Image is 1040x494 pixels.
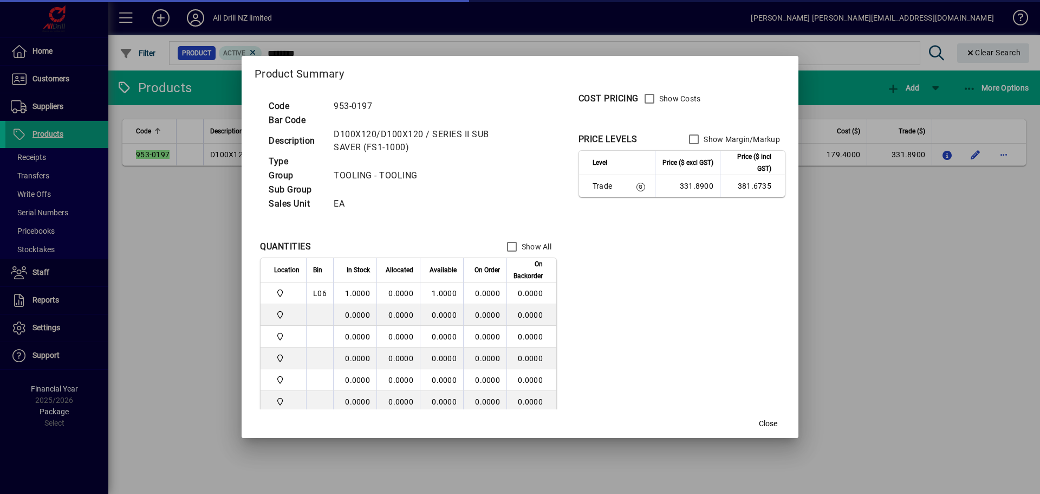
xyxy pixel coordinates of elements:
span: Close [759,418,777,429]
td: D100X120/D100X120 / SERIES II SUB SAVER (FS1-1000) [328,127,525,155]
td: 0.0000 [333,348,376,369]
td: 0.0000 [333,391,376,413]
span: 0.0000 [475,354,500,363]
span: Location [274,264,300,276]
td: 0.0000 [333,369,376,391]
td: 0.0000 [420,391,463,413]
td: 0.0000 [506,391,556,413]
td: 953-0197 [328,99,525,113]
div: PRICE LEVELS [578,133,638,146]
td: 0.0000 [376,369,420,391]
label: Show Margin/Markup [701,134,780,145]
td: Sub Group [263,183,328,197]
td: 0.0000 [420,348,463,369]
td: 0.0000 [333,326,376,348]
label: Show Costs [657,93,701,104]
span: Trade [593,181,621,191]
td: EA [328,197,525,211]
td: 0.0000 [376,348,420,369]
span: Level [593,157,607,169]
span: 0.0000 [475,332,500,341]
span: 0.0000 [475,397,500,406]
span: In Stock [347,264,370,276]
div: COST PRICING [578,92,639,105]
td: 0.0000 [506,348,556,369]
div: QUANTITIES [260,240,311,253]
td: 1.0000 [333,283,376,304]
label: Show All [519,241,551,252]
span: 0.0000 [475,376,500,384]
td: Description [263,127,328,155]
td: 331.8900 [655,175,720,197]
span: Price ($ incl GST) [727,151,771,175]
td: Bar Code [263,113,328,127]
span: Allocated [386,264,413,276]
td: 0.0000 [376,283,420,304]
span: Bin [313,264,322,276]
span: Available [430,264,457,276]
td: Sales Unit [263,197,328,211]
td: TOOLING - TOOLING [328,169,525,183]
span: 0.0000 [475,289,500,298]
td: 0.0000 [420,304,463,326]
td: L06 [306,283,333,304]
span: 0.0000 [475,311,500,319]
td: 0.0000 [506,304,556,326]
td: 0.0000 [376,391,420,413]
td: 0.0000 [420,369,463,391]
td: 0.0000 [506,283,556,304]
td: 381.6735 [720,175,785,197]
span: Price ($ excl GST) [662,157,713,169]
td: 0.0000 [420,326,463,348]
td: 0.0000 [376,304,420,326]
td: Code [263,99,328,113]
td: 0.0000 [376,326,420,348]
span: On Backorder [513,258,543,282]
td: 0.0000 [506,326,556,348]
td: 0.0000 [506,369,556,391]
td: Group [263,169,328,183]
td: Type [263,155,328,169]
td: 1.0000 [420,283,463,304]
h2: Product Summary [242,56,798,87]
span: On Order [474,264,500,276]
td: 0.0000 [333,304,376,326]
button: Close [751,414,785,434]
